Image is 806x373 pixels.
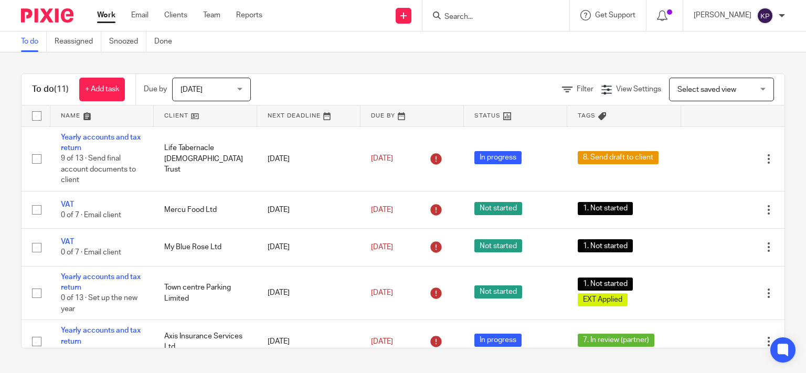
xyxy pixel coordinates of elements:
[61,201,74,208] a: VAT
[443,13,538,22] input: Search
[474,239,522,252] span: Not started
[616,86,661,93] span: View Settings
[203,10,220,20] a: Team
[21,8,73,23] img: Pixie
[61,211,121,219] span: 0 of 7 · Email client
[154,191,257,228] td: Mercu Food Ltd
[144,84,167,94] p: Due by
[578,278,633,291] span: 1. Not started
[257,126,360,191] td: [DATE]
[474,334,522,347] span: In progress
[54,85,69,93] span: (11)
[677,86,736,93] span: Select saved view
[474,151,522,164] span: In progress
[32,84,69,95] h1: To do
[257,229,360,266] td: [DATE]
[371,338,393,345] span: [DATE]
[257,266,360,320] td: [DATE]
[578,239,633,252] span: 1. Not started
[61,155,136,184] span: 9 of 13 · Send final account documents to client
[154,126,257,191] td: Life Tabernacle [DEMOGRAPHIC_DATA] Trust
[131,10,149,20] a: Email
[257,191,360,228] td: [DATE]
[109,31,146,52] a: Snoozed
[61,327,141,345] a: Yearly accounts and tax return
[578,202,633,215] span: 1. Not started
[181,86,203,93] span: [DATE]
[371,155,393,162] span: [DATE]
[578,293,628,306] span: EXT Applied
[55,31,101,52] a: Reassigned
[236,10,262,20] a: Reports
[577,86,593,93] span: Filter
[474,285,522,299] span: Not started
[164,10,187,20] a: Clients
[578,151,659,164] span: 8. Send draft to client
[595,12,635,19] span: Get Support
[578,113,596,119] span: Tags
[97,10,115,20] a: Work
[154,31,180,52] a: Done
[371,206,393,214] span: [DATE]
[154,266,257,320] td: Town centre Parking Limited
[257,320,360,363] td: [DATE]
[474,202,522,215] span: Not started
[154,320,257,363] td: Axis Insurance Services Ltd
[61,238,74,246] a: VAT
[578,334,654,347] span: 7. In review (partner)
[757,7,773,24] img: svg%3E
[61,273,141,291] a: Yearly accounts and tax return
[694,10,751,20] p: [PERSON_NAME]
[371,289,393,296] span: [DATE]
[79,78,125,101] a: + Add task
[371,243,393,251] span: [DATE]
[154,229,257,266] td: My Blue Rose Ltd
[21,31,47,52] a: To do
[61,249,121,257] span: 0 of 7 · Email client
[61,295,137,313] span: 0 of 13 · Set up the new year
[61,134,141,152] a: Yearly accounts and tax return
